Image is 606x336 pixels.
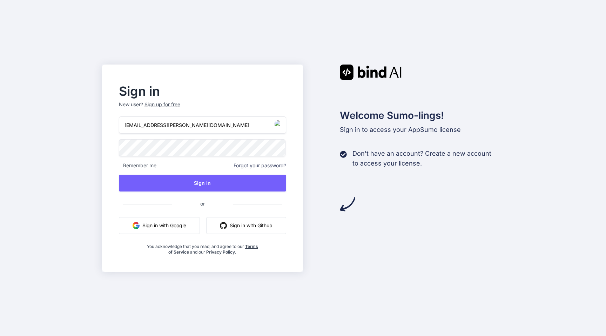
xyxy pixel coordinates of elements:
img: github [220,222,227,229]
p: New user? [119,101,287,116]
div: You acknowledge that you read, and agree to our and our [147,240,258,255]
input: Login or Email [119,116,287,134]
p: Don't have an account? Create a new account to access your license. [352,149,491,168]
a: Terms of Service [168,244,258,255]
button: Sign in with Github [206,217,286,234]
img: google [133,222,140,229]
div: Sign up for free [144,101,180,108]
span: Forgot your password? [234,162,286,169]
h2: Sign in [119,86,287,97]
h2: Welcome Sumo-lings! [340,108,504,123]
img: KadeEmail [275,120,283,129]
button: Sign in with Google [119,217,200,234]
img: Bind AI logo [340,65,402,80]
span: Remember me [119,162,156,169]
img: arrow [340,196,355,212]
span: or [172,195,233,212]
p: Sign in to access your AppSumo license [340,125,504,135]
button: Generate KadeEmail Address [274,120,284,130]
button: Sign In [119,175,287,191]
a: Privacy Policy. [206,249,236,255]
